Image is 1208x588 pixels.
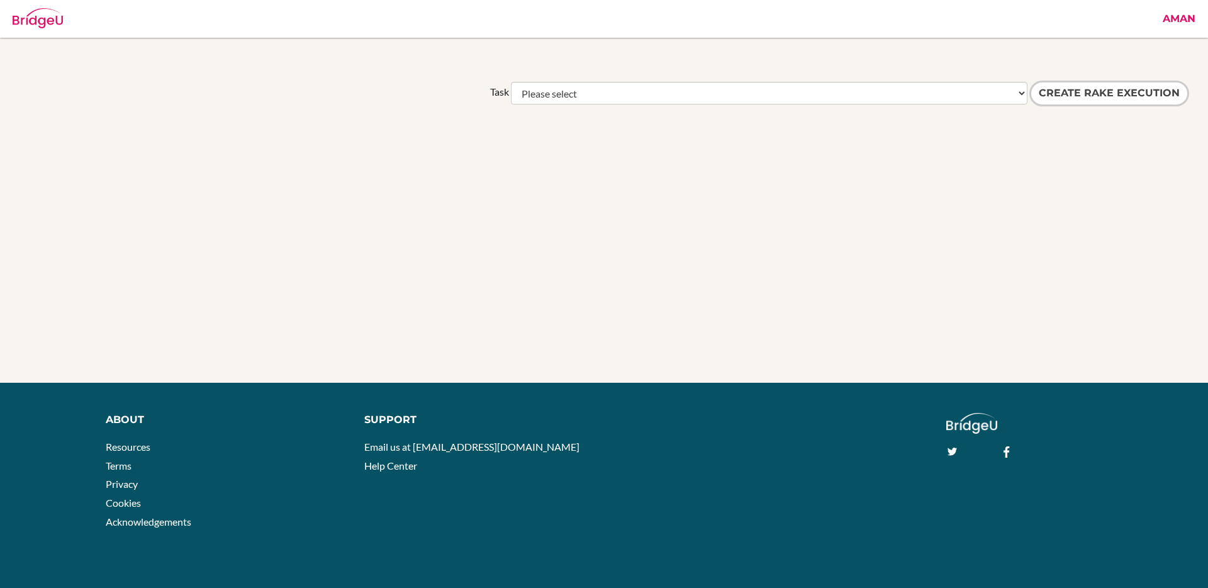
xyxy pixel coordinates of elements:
[13,8,63,28] img: Bridge-U
[106,413,345,427] div: About
[106,497,141,509] a: Cookies
[106,460,131,472] a: Terms
[75,9,218,28] div: Admin: Rake Executions
[946,413,997,434] img: logo_white@2x-f4f0deed5e89b7ecb1c2cc34c3e3d731f90f0f143d5ea2071677605dd97b5244.png
[364,441,579,453] a: Email us at [EMAIL_ADDRESS][DOMAIN_NAME]
[106,441,150,453] a: Resources
[364,413,591,427] div: Support
[106,478,138,490] a: Privacy
[364,460,417,472] a: Help Center
[490,85,509,99] label: Task
[106,516,191,528] a: Acknowledgements
[1029,81,1189,106] input: Create Rake execution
